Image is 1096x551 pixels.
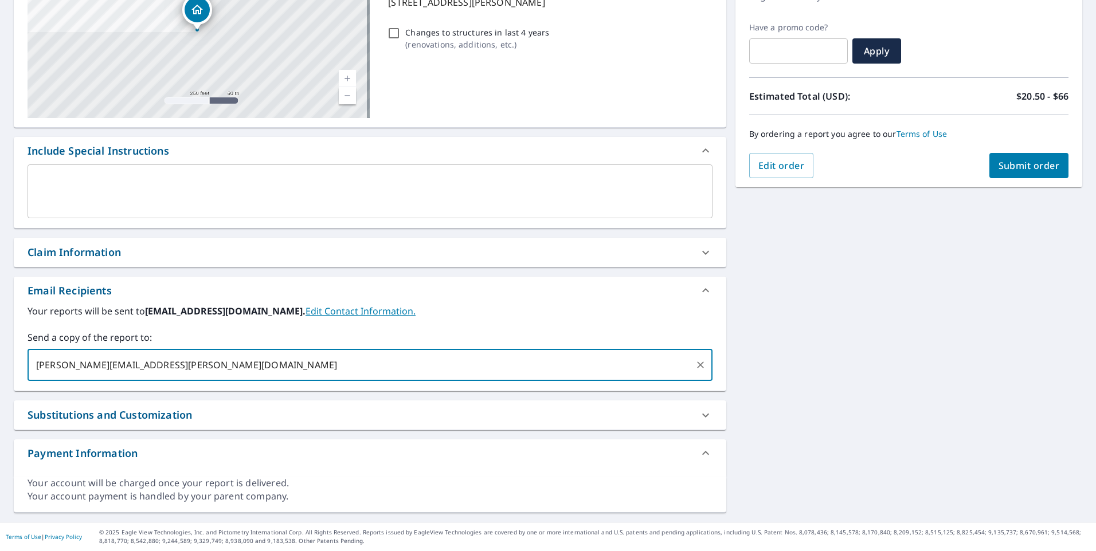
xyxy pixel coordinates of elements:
div: Your account will be charged once your report is delivered. [28,477,713,490]
a: Current Level 17, Zoom Out [339,87,356,104]
div: Payment Information [28,446,138,461]
button: Apply [852,38,901,64]
a: Current Level 17, Zoom In [339,70,356,87]
p: By ordering a report you agree to our [749,129,1068,139]
div: Email Recipients [14,277,726,304]
div: Your account payment is handled by your parent company. [28,490,713,503]
button: Edit order [749,153,814,178]
label: Send a copy of the report to: [28,330,713,344]
span: Edit order [758,159,805,172]
span: Apply [862,45,892,57]
button: Submit order [989,153,1069,178]
div: Include Special Instructions [28,143,169,159]
div: Payment Information [14,439,726,467]
p: Changes to structures in last 4 years [405,26,549,38]
span: Submit order [999,159,1060,172]
label: Have a promo code? [749,22,848,33]
label: Your reports will be sent to [28,304,713,318]
a: Privacy Policy [45,533,82,541]
b: [EMAIL_ADDRESS][DOMAIN_NAME]. [145,305,306,317]
p: $20.50 - $66 [1016,89,1068,103]
p: ( renovations, additions, etc. ) [405,38,549,50]
div: Claim Information [28,245,121,260]
div: Substitutions and Customization [28,407,192,423]
a: EditContactInfo [306,305,416,317]
div: Email Recipients [28,283,112,298]
div: Claim Information [14,238,726,267]
a: Terms of Use [6,533,41,541]
p: | [6,533,82,540]
p: Estimated Total (USD): [749,89,909,103]
div: Substitutions and Customization [14,400,726,430]
div: Include Special Instructions [14,137,726,164]
p: © 2025 Eagle View Technologies, Inc. and Pictometry International Corp. All Rights Reserved. Repo... [99,528,1090,545]
button: Clear [692,357,709,373]
a: Terms of Use [897,128,948,139]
